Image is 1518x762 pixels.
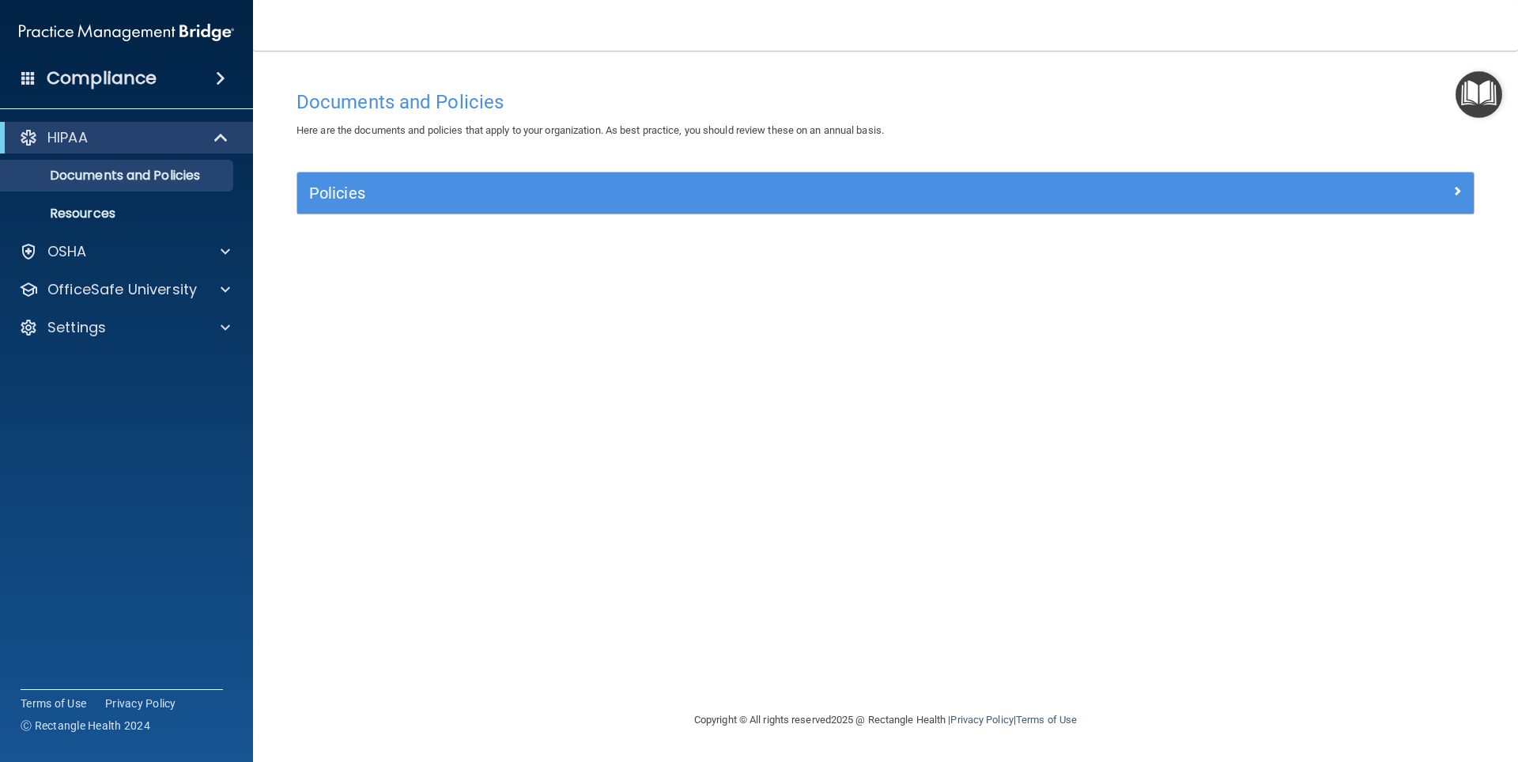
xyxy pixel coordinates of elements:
[21,696,86,711] a: Terms of Use
[47,242,87,261] p: OSHA
[47,280,197,299] p: OfficeSafe University
[296,124,884,136] span: Here are the documents and policies that apply to your organization. As best practice, you should...
[296,92,1475,112] h4: Documents and Policies
[21,718,150,734] span: Ⓒ Rectangle Health 2024
[19,280,230,299] a: OfficeSafe University
[47,67,157,89] h4: Compliance
[47,318,106,337] p: Settings
[19,128,229,147] a: HIPAA
[19,242,230,261] a: OSHA
[950,714,1013,726] a: Privacy Policy
[1016,714,1077,726] a: Terms of Use
[597,695,1174,745] div: Copyright © All rights reserved 2025 @ Rectangle Health | |
[105,696,176,711] a: Privacy Policy
[10,206,226,222] p: Resources
[19,318,230,337] a: Settings
[47,128,88,147] p: HIPAA
[10,168,226,184] p: Documents and Policies
[19,17,234,48] img: PMB logo
[1456,71,1502,118] button: Open Resource Center
[309,184,1168,202] h5: Policies
[309,180,1462,206] a: Policies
